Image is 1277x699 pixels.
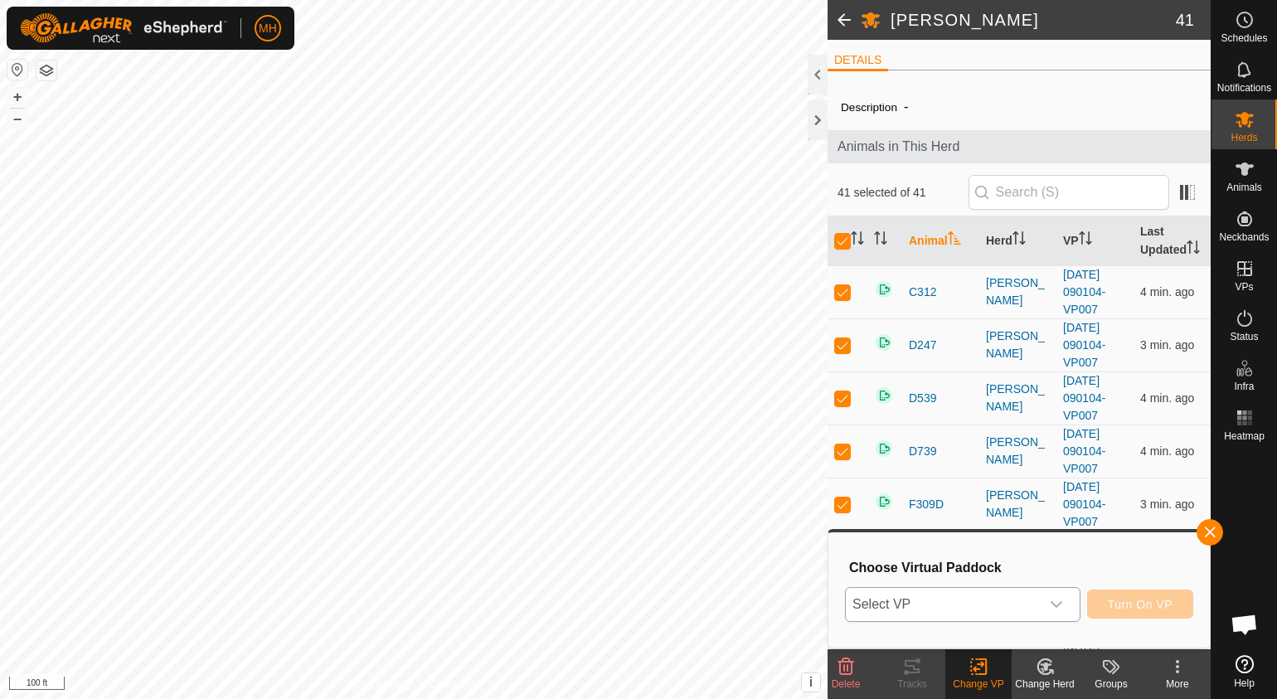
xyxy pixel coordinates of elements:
a: Help [1211,648,1277,695]
a: [DATE] 090104-VP007 [1063,480,1105,528]
div: Change VP [945,677,1012,692]
span: Select VP [846,588,1040,621]
a: Privacy Policy [348,677,410,692]
div: [PERSON_NAME] [986,274,1050,309]
span: 41 selected of 41 [838,184,969,201]
span: Oct 9, 2025, 9:32 PM [1140,391,1194,405]
div: Groups [1078,677,1144,692]
span: Schedules [1221,33,1267,43]
button: Turn On VP [1087,590,1193,619]
span: Infra [1234,381,1254,391]
span: Animals [1226,182,1262,192]
a: [DATE] 090104-VP007 [1063,427,1105,475]
span: Status [1230,332,1258,342]
div: [PERSON_NAME] [986,434,1050,468]
img: Gallagher Logo [20,13,227,43]
span: Heatmap [1224,431,1265,441]
span: D539 [909,390,936,407]
span: Animals in This Herd [838,137,1201,157]
span: Oct 9, 2025, 9:32 PM [1140,498,1194,511]
span: Oct 9, 2025, 9:32 PM [1140,444,1194,458]
a: [DATE] 090104-VP007 [1063,374,1105,422]
span: D739 [909,443,936,460]
th: Last Updated [1134,216,1211,266]
div: [PERSON_NAME] [986,487,1050,522]
a: [DATE] 090104-VP007 [1063,268,1105,316]
button: – [7,109,27,129]
th: VP [1056,216,1134,266]
div: Open chat [1220,599,1270,649]
button: Map Layers [36,61,56,80]
button: + [7,87,27,107]
span: MH [259,20,277,37]
h2: [PERSON_NAME] [891,10,1176,30]
input: Search (S) [969,175,1169,210]
div: dropdown trigger [1040,588,1073,621]
p-sorticon: Activate to sort [851,234,864,247]
span: VPs [1235,282,1253,292]
div: Change Herd [1012,677,1078,692]
img: returning on [874,492,894,512]
span: Delete [832,678,861,690]
th: Animal [902,216,979,266]
p-sorticon: Activate to sort [1012,234,1026,247]
button: Reset Map [7,60,27,80]
label: Description [841,101,897,114]
p-sorticon: Activate to sort [874,234,887,247]
div: More [1144,677,1211,692]
span: Oct 9, 2025, 9:32 PM [1140,338,1194,352]
div: Tracks [879,677,945,692]
span: Turn On VP [1108,598,1173,611]
span: Neckbands [1219,232,1269,242]
span: i [809,675,813,689]
p-sorticon: Activate to sort [1187,243,1200,256]
p-sorticon: Activate to sort [948,234,961,247]
li: DETAILS [828,51,888,71]
span: F309D [909,496,944,513]
div: [PERSON_NAME] [986,381,1050,415]
span: Notifications [1217,83,1271,93]
h3: Choose Virtual Paddock [849,560,1193,575]
div: [PERSON_NAME] [986,328,1050,362]
a: Contact Us [430,677,479,692]
p-sorticon: Activate to sort [1079,234,1092,247]
span: Oct 9, 2025, 9:32 PM [1140,285,1194,299]
span: C312 [909,284,936,301]
span: - [897,93,915,120]
th: Herd [979,216,1056,266]
img: returning on [874,439,894,459]
span: D247 [909,337,936,354]
img: returning on [874,386,894,405]
span: Help [1234,678,1255,688]
span: Herds [1231,133,1257,143]
a: [DATE] 090104-VP007 [1063,321,1105,369]
span: 41 [1176,7,1194,32]
img: returning on [874,279,894,299]
button: i [802,673,820,692]
img: returning on [874,333,894,352]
